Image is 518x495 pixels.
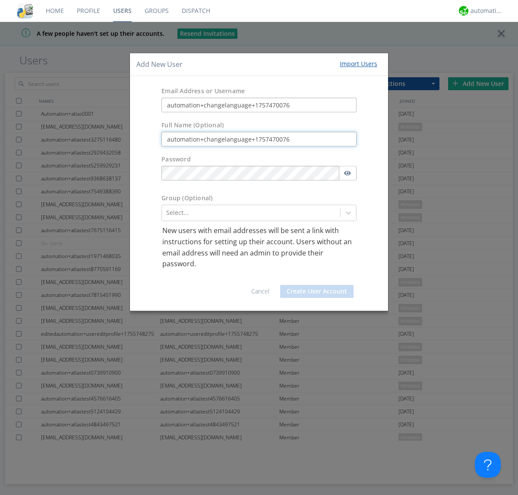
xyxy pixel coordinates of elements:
[161,87,245,96] label: Email Address or Username
[459,6,468,16] img: d2d01cd9b4174d08988066c6d424eccd
[161,194,212,203] label: Group (Optional)
[340,60,377,68] div: Import Users
[161,98,357,113] input: e.g. email@address.com, Housekeeping1
[471,6,503,15] div: automation+atlas
[17,3,33,19] img: cddb5a64eb264b2086981ab96f4c1ba7
[161,121,224,130] label: Full Name (Optional)
[161,132,357,147] input: Julie Appleseed
[161,155,191,164] label: Password
[162,226,356,270] p: New users with email addresses will be sent a link with instructions for setting up their account...
[136,60,183,69] h4: Add New User
[280,285,354,298] button: Create User Account
[251,287,269,295] a: Cancel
